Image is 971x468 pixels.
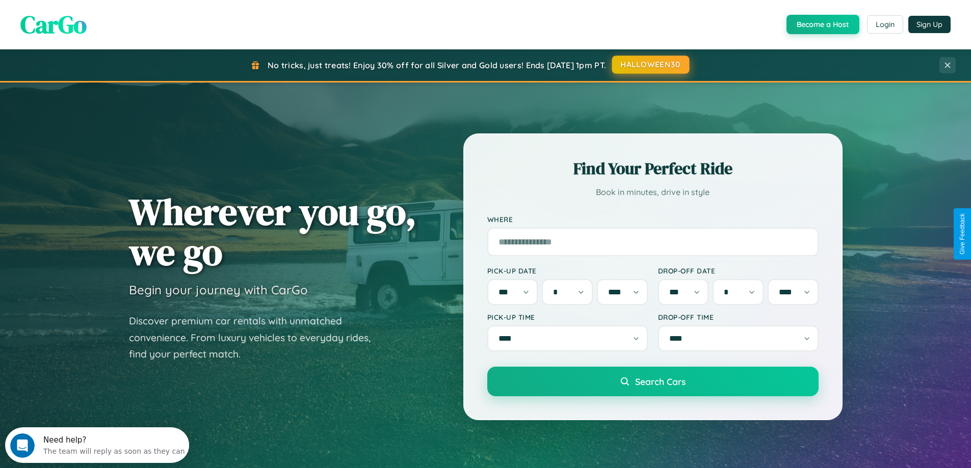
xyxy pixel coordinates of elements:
[5,427,189,463] iframe: Intercom live chat discovery launcher
[487,185,819,200] p: Book in minutes, drive in style
[487,157,819,180] h2: Find Your Perfect Ride
[129,191,416,272] h1: Wherever you go, we go
[38,17,180,27] div: The team will reply as soon as they can
[10,433,35,458] iframe: Intercom live chat
[786,15,859,34] button: Become a Host
[635,376,686,387] span: Search Cars
[959,213,966,255] div: Give Feedback
[487,266,648,275] label: Pick-up Date
[4,4,190,32] div: Open Intercom Messenger
[867,15,903,34] button: Login
[658,266,819,275] label: Drop-off Date
[20,8,87,41] span: CarGo
[487,215,819,224] label: Where
[487,313,648,321] label: Pick-up Time
[129,313,384,363] p: Discover premium car rentals with unmatched convenience. From luxury vehicles to everyday rides, ...
[908,16,951,33] button: Sign Up
[38,9,180,17] div: Need help?
[658,313,819,321] label: Drop-off Time
[268,60,606,70] span: No tricks, just treats! Enjoy 30% off for all Silver and Gold users! Ends [DATE] 1pm PT.
[487,367,819,396] button: Search Cars
[129,282,308,297] h3: Begin your journey with CarGo
[612,56,690,74] button: HALLOWEEN30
